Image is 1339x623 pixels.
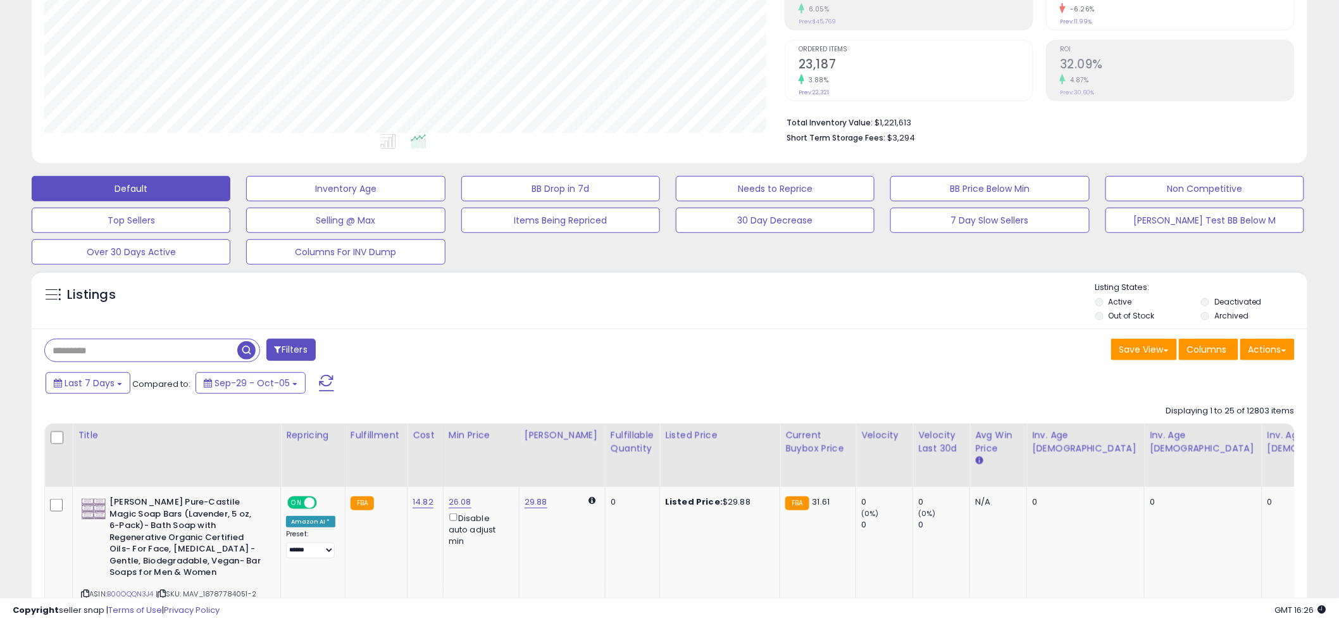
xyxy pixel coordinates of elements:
label: Deactivated [1214,296,1262,307]
span: OFF [315,498,335,508]
div: Title [78,429,275,442]
div: 0 [861,519,912,531]
b: Short Term Storage Fees: [787,132,885,143]
div: Displaying 1 to 25 of 12803 items [1166,405,1295,417]
span: ROI [1060,46,1294,53]
div: N/A [975,496,1017,508]
span: Columns [1187,343,1227,356]
span: Ordered Items [799,46,1033,53]
a: 14.82 [413,496,433,508]
small: FBA [785,496,809,510]
span: $3,294 [887,132,915,144]
a: Privacy Policy [164,604,220,616]
button: Over 30 Days Active [32,239,230,265]
div: Inv. Age [DEMOGRAPHIC_DATA] [1150,429,1257,455]
button: Sep-29 - Oct-05 [196,372,306,394]
div: seller snap | | [13,605,220,617]
div: 0 [861,496,912,508]
button: BB Drop in 7d [461,176,660,201]
div: 0 [1150,496,1252,508]
button: Top Sellers [32,208,230,233]
button: BB Price Below Min [890,176,1089,201]
a: 26.08 [449,496,471,508]
p: Listing States: [1095,282,1307,294]
small: Prev: $45,769 [799,18,836,25]
li: $1,221,613 [787,114,1285,129]
a: 29.88 [525,496,547,508]
button: Selling @ Max [246,208,445,233]
span: Compared to: [132,378,190,390]
h2: 32.09% [1060,57,1294,74]
div: [PERSON_NAME] [525,429,600,442]
button: Needs to Reprice [676,176,875,201]
small: 3.88% [804,75,829,85]
div: 0 [918,519,969,531]
strong: Copyright [13,604,59,616]
label: Out of Stock [1109,310,1155,321]
button: Last 7 Days [46,372,130,394]
div: Avg Win Price [975,429,1021,455]
span: Sep-29 - Oct-05 [215,377,290,389]
div: 0 [1032,496,1135,508]
button: Default [32,176,230,201]
small: (0%) [861,508,879,519]
span: 31.61 [813,496,830,508]
span: Last 7 Days [65,377,115,389]
div: $29.88 [665,496,770,508]
small: Prev: 22,321 [799,89,829,96]
button: 30 Day Decrease [676,208,875,233]
button: Non Competitive [1105,176,1304,201]
div: Disable auto adjust min [449,511,509,547]
button: Items Being Repriced [461,208,660,233]
img: 51XyURjXbYL._SL40_.jpg [81,496,106,522]
button: Columns For INV Dump [246,239,445,265]
div: Velocity Last 30d [918,429,964,455]
div: Cost [413,429,438,442]
small: -6.26% [1066,4,1095,14]
small: Prev: 11.99% [1060,18,1092,25]
div: Current Buybox Price [785,429,850,455]
div: Repricing [286,429,340,442]
div: Fulfillable Quantity [611,429,654,455]
small: (0%) [918,508,936,519]
div: Listed Price [665,429,775,442]
button: Actions [1240,339,1295,360]
small: Prev: 30.60% [1060,89,1094,96]
button: Columns [1179,339,1238,360]
span: ON [289,498,304,508]
div: Inv. Age [DEMOGRAPHIC_DATA] [1032,429,1139,455]
div: Amazon AI * [286,516,335,527]
small: 6.05% [804,4,830,14]
button: [PERSON_NAME] Test BB Below M [1105,208,1304,233]
b: Listed Price: [665,496,723,508]
div: 0 [918,496,969,508]
button: 7 Day Slow Sellers [890,208,1089,233]
h2: 23,187 [799,57,1033,74]
small: FBA [351,496,374,510]
button: Inventory Age [246,176,445,201]
h5: Listings [67,286,116,304]
small: Avg Win Price. [975,455,983,467]
div: 0 [611,496,650,508]
div: Fulfillment [351,429,402,442]
b: [PERSON_NAME] Pure-Castile Magic Soap Bars (Lavender, 5 oz, 6-Pack)- Bath Soap with Regenerative ... [109,496,263,582]
span: 2025-10-13 16:26 GMT [1275,604,1326,616]
div: Preset: [286,530,335,558]
small: 4.87% [1066,75,1089,85]
div: Min Price [449,429,514,442]
b: Total Inventory Value: [787,117,873,128]
div: Velocity [861,429,907,442]
label: Archived [1214,310,1249,321]
label: Active [1109,296,1132,307]
button: Save View [1111,339,1177,360]
button: Filters [266,339,316,361]
a: Terms of Use [108,604,162,616]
